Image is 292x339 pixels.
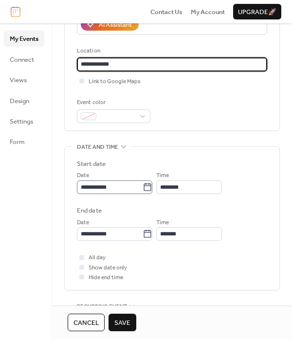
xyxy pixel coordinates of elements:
a: Contact Us [150,7,182,17]
div: Location [77,46,265,56]
a: My Account [191,7,225,17]
span: Time [156,171,169,180]
span: Design [10,96,29,106]
button: AI Assistant [81,18,139,31]
span: Hide end time [89,273,123,283]
span: All day [89,253,106,263]
a: Settings [4,113,44,129]
span: Date [77,171,89,180]
button: Cancel [68,314,105,331]
span: My Events [10,34,38,44]
a: Form [4,134,44,149]
span: Form [10,137,25,147]
span: Settings [10,117,33,126]
span: Date [77,218,89,228]
span: Link to Google Maps [89,77,141,87]
span: Upgrade 🚀 [238,7,276,17]
span: Date and time [77,143,118,152]
a: My Events [4,31,44,46]
button: Save [109,314,136,331]
span: Time [156,218,169,228]
div: End date [77,206,102,215]
span: Cancel [73,318,99,328]
span: Show date only [89,263,127,273]
div: Start date [77,159,106,169]
span: Recurring event [77,302,127,311]
span: Views [10,75,27,85]
a: Connect [4,52,44,67]
div: Event color [77,98,148,107]
button: Upgrade🚀 [233,4,281,19]
div: AI Assistant [99,20,132,30]
span: Save [114,318,130,328]
span: Connect [10,55,34,65]
a: Views [4,72,44,88]
img: logo [11,6,20,17]
a: Design [4,93,44,108]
